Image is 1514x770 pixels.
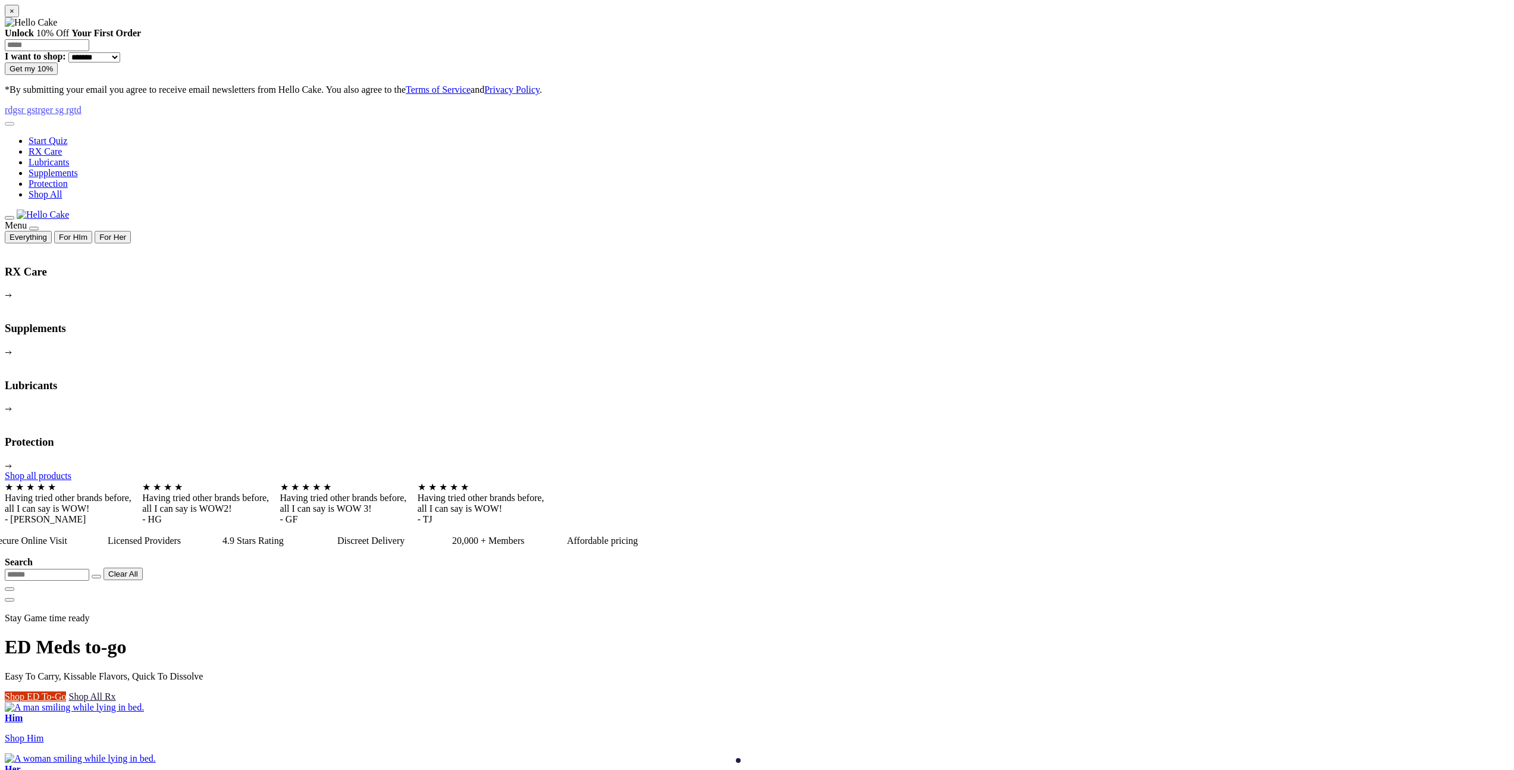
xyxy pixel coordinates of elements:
[17,209,69,220] img: Hello Cake
[5,265,1509,278] h3: RX Care
[108,536,222,546] div: Licensed Providers
[5,482,56,492] span: ★ ★ ★ ★ ★
[5,436,1509,449] h3: Protection
[280,493,412,514] div: Having tried other brands before, all I can say is WOW 3!
[5,28,34,38] strong: Unlock
[406,84,471,95] a: Terms of Service
[5,105,1509,115] a: rdgsr gstrger sg rgtd
[5,17,57,28] img: Hello Cake
[29,179,68,189] a: Protection
[418,493,549,514] div: Having tried other brands before, all I can say is WOW!
[5,493,136,514] div: Having tried other brands before, all I can say is WOW!
[95,231,131,243] button: For Her
[5,613,90,623] span: Stay Game time ready
[418,514,549,525] div: - TJ
[142,482,183,492] span: ★ ★ ★ ★
[71,28,141,38] strong: Your First Order
[5,691,66,702] a: Shop ED To-Go
[5,702,144,713] img: A man smiling while lying in bed.
[567,536,682,546] div: Affordable pricing
[142,493,274,514] div: Having tried other brands before, all I can say is WOW2!
[142,514,274,525] div: - HG
[5,62,58,75] button: Get my 10%
[5,713,23,723] strong: Him
[418,482,469,492] span: ★ ★ ★ ★ ★
[68,691,115,702] a: Shop All Rx
[5,379,1509,392] h3: Lubricants
[5,514,136,525] div: - [PERSON_NAME]
[484,84,540,95] a: Privacy Policy
[29,146,62,156] a: RX Care
[104,568,143,580] button: Clear All
[280,482,331,492] span: ★ ★ ★ ★ ★
[337,536,452,546] div: Discreet Delivery
[29,157,69,167] a: Lubricants
[29,136,67,146] a: Start Quiz
[54,231,92,243] button: For HIm
[280,514,412,525] div: - GF
[222,536,337,546] div: 4.9 Stars Rating
[5,471,71,481] a: Shop all products
[5,557,33,567] strong: Search
[5,84,1509,95] p: *By submitting your email you agree to receive email newsletters from Hello Cake. You also agree ...
[29,189,62,199] a: Shop All
[5,733,1509,744] p: Shop Him
[29,168,78,178] a: Supplements
[5,5,19,17] button: ×
[5,220,27,230] span: Menu
[5,322,1509,335] h3: Supplements
[5,51,66,61] strong: I want to shop:
[5,702,1509,744] a: A man smiling while lying in bed. Him Shop Him
[5,753,156,764] img: A woman smiling while lying in bed.
[452,536,567,546] div: 20,000 + Members
[5,231,52,243] button: Everything
[36,28,69,38] span: 10% Off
